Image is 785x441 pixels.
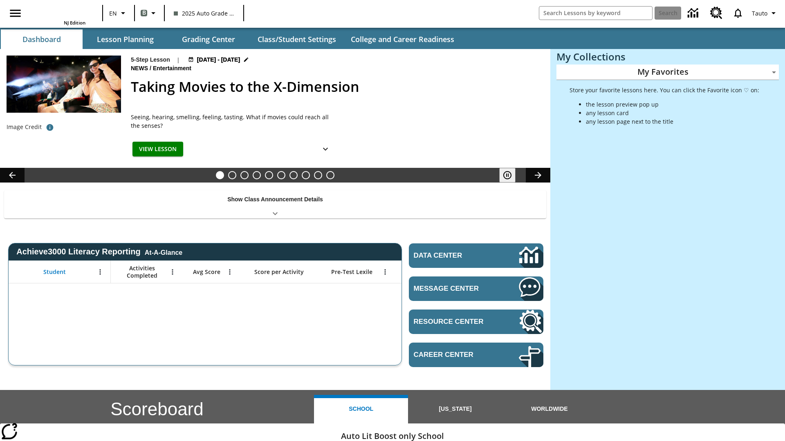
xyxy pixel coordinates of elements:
[344,29,461,49] button: College and Career Readiness
[414,285,494,293] span: Message Center
[131,76,541,97] h2: Taking Movies to the X-Dimension
[94,266,106,278] button: Open Menu
[556,65,779,80] div: My Favorites
[749,6,782,20] button: Profile/Settings
[314,171,322,179] button: Slide 9 Remembering Justice O'Connor
[84,29,166,49] button: Lesson Planning
[4,190,546,218] div: Show Class Announcement Details
[131,56,170,64] p: 5-Step Lesson
[193,268,220,276] span: Avg Score
[227,195,323,204] p: Show Class Announcement Details
[150,65,151,71] span: /
[586,109,759,117] li: any lesson card
[539,7,652,20] input: search field
[43,268,66,276] span: Student
[409,343,543,367] a: Career Center
[409,243,543,268] a: Data Center
[317,142,334,157] button: Show Details
[253,171,261,179] button: Slide 4 South Korean Grandma Is a Star
[177,56,180,64] span: |
[277,171,285,179] button: Slide 6 Pre-release lesson
[586,117,759,126] li: any lesson page next to the title
[137,6,161,20] button: Boost Class color is gray green. Change class color
[131,113,335,130] div: Seeing, hearing, smelling, feeling, tasting. What if movies could reach all the senses?
[224,266,236,278] button: Open Menu
[499,168,524,183] div: Pause
[16,247,182,256] span: Achieve3000 Literacy Reporting
[32,3,85,20] a: Home
[105,6,132,20] button: Language: EN, Select a language
[216,171,224,179] button: Slide 1 Taking Movies to the X-Dimension
[409,310,543,334] a: Resource Center, Will open in new tab
[414,351,494,359] span: Career Center
[586,100,759,109] li: the lesson preview pop up
[251,29,343,49] button: Class/Student Settings
[131,64,150,73] span: News
[570,86,759,94] p: Store your favorite lessons here. You can click the Favorite icon ♡ on:
[132,142,183,157] button: View Lesson
[314,395,408,423] button: School
[115,265,169,279] span: Activities Completed
[1,29,83,49] button: Dashboard
[727,2,749,24] a: Notifications
[752,9,767,18] span: Tauto
[289,171,298,179] button: Slide 7 Career Lesson
[197,56,240,64] span: [DATE] - [DATE]
[166,266,179,278] button: Open Menu
[7,123,42,131] p: Image Credit
[142,8,146,18] span: B
[174,9,234,18] span: 2025 Auto Grade 1 B
[240,171,249,179] button: Slide 3 Cars of the Future?
[683,2,705,24] a: Data Center
[414,252,491,260] span: Data Center
[379,266,391,278] button: Open Menu
[556,51,779,62] h3: My Collections
[254,268,304,276] span: Score per Activity
[228,171,236,179] button: Slide 2 Do You Want Fries With That?
[499,168,516,183] button: Pause
[153,64,193,73] span: Entertainment
[64,20,85,26] span: NJ Edition
[7,56,121,113] img: Panel in front of the seats sprays water mist to the happy audience at a 4DX-equipped theater.
[408,395,502,423] button: [US_STATE]
[526,168,550,183] button: Lesson carousel, Next
[331,268,372,276] span: Pre-Test Lexile
[3,1,27,25] button: Open side menu
[502,395,597,423] button: Worldwide
[302,171,310,179] button: Slide 8 The Cost of Tweeting
[42,120,58,135] button: Photo credit: Photo by The Asahi Shimbun via Getty Images
[409,276,543,301] a: Message Center
[168,29,249,49] button: Grading Center
[265,171,273,179] button: Slide 5 Working Too Hard
[326,171,334,179] button: Slide 10 Sleepless in the Animal Kingdom
[109,9,117,18] span: EN
[414,318,494,326] span: Resource Center
[186,56,251,64] button: Aug 18 - Aug 24 Choose Dates
[705,2,727,24] a: Resource Center, Will open in new tab
[145,247,182,256] div: At-A-Glance
[32,2,85,26] div: Home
